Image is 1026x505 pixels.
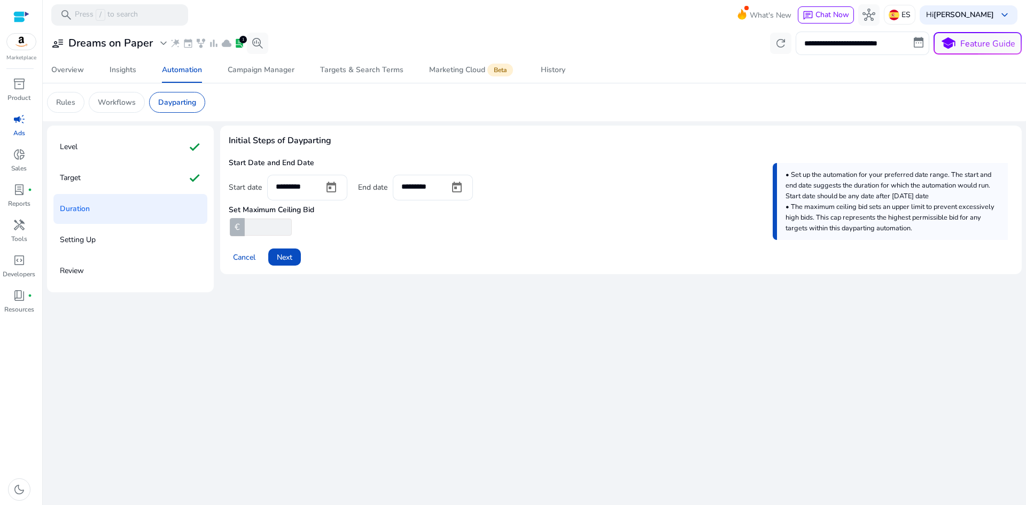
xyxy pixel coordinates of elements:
[51,37,64,50] span: user_attributes
[750,6,791,25] span: What's New
[11,164,27,173] p: Sales
[51,66,84,74] div: Overview
[229,248,260,266] button: Cancel
[56,97,75,108] p: Rules
[444,175,470,200] button: Open calendar
[786,202,994,233] span: • The maximum ceiling bid sets an upper limit to prevent excessively high bids. This cap represen...
[13,183,26,196] span: lab_profile
[934,32,1022,55] button: schoolFeature Guide
[6,54,36,62] p: Marketplace
[13,148,26,161] span: donut_small
[60,231,96,248] p: Setting Up
[239,36,247,43] div: 1
[4,305,34,314] p: Resources
[157,37,170,50] span: expand_more
[786,170,991,201] span: • Set up the automation for your preferred date range. The start and end date suggests the durati...
[13,113,26,126] span: campaign
[188,169,201,187] mat-icon: check
[429,66,515,74] div: Marketing Cloud
[11,234,27,244] p: Tools
[815,10,849,20] span: Chat Now
[8,199,30,208] p: Reports
[277,252,292,263] span: Next
[7,93,30,103] p: Product
[358,182,387,193] div: End date
[162,66,202,74] div: Automation
[221,38,232,49] span: cloud
[13,289,26,302] span: book_4
[68,37,153,50] h3: Dreams on Paper
[229,134,1013,147] span: Initial Steps of Dayparting
[60,200,90,217] p: Duration
[229,182,262,193] div: Start date
[170,38,181,49] span: wand_stars
[28,188,32,192] span: fiber_manual_record
[13,128,25,138] p: Ads
[889,10,899,20] img: es.svg
[60,169,81,187] p: Target
[901,5,911,24] p: ES
[998,9,1011,21] span: keyboard_arrow_down
[13,219,26,231] span: handyman
[247,33,268,54] button: search_insights
[251,37,264,50] span: search_insights
[60,138,77,156] p: Level
[941,36,956,51] span: school
[96,9,105,21] span: /
[13,77,26,90] span: inventory_2
[183,38,193,49] span: event
[13,483,26,496] span: dark_mode
[28,293,32,298] span: fiber_manual_record
[798,6,854,24] button: chatChat Now
[75,9,138,21] p: Press to search
[774,37,787,50] span: refresh
[60,9,73,21] span: search
[7,34,36,50] img: amazon.svg
[60,262,84,279] p: Review
[158,97,196,108] p: Dayparting
[926,11,994,19] p: Hi
[188,138,201,156] mat-icon: check
[858,4,880,26] button: hub
[320,66,403,74] div: Targets & Search Terms
[234,38,245,49] span: lab_profile
[803,10,813,21] span: chat
[934,10,994,20] b: [PERSON_NAME]
[229,158,1013,168] h4: Start Date and End Date
[235,221,240,234] span: €
[268,248,301,266] button: Next
[960,37,1015,50] p: Feature Guide
[229,205,314,215] h4: Set Maximum Ceiling Bid
[3,269,35,279] p: Developers
[770,33,791,54] button: refresh
[487,64,513,76] span: Beta
[208,38,219,49] span: bar_chart
[862,9,875,21] span: hub
[196,38,206,49] span: family_history
[318,175,344,200] button: Open calendar
[541,66,565,74] div: History
[13,254,26,267] span: code_blocks
[98,97,136,108] p: Workflows
[110,66,136,74] div: Insights
[233,252,255,263] span: Cancel
[228,66,294,74] div: Campaign Manager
